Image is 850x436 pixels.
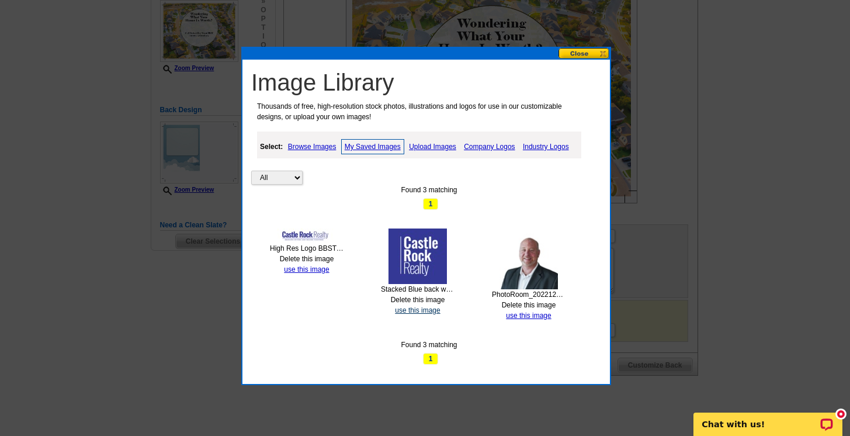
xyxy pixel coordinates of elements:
a: Company Logos [461,140,518,154]
div: Stacked Blue back white letters 1.png [381,284,455,295]
strong: Select: [260,143,283,151]
div: Found 3 matching [251,185,607,195]
a: use this image [395,306,440,314]
div: High Res Logo BBST White back blue letters.png [270,243,344,254]
a: Delete this image [280,255,334,263]
span: 1 [423,353,438,365]
iframe: LiveChat chat widget [686,399,850,436]
img: thumb-640f3bd8d7229.jpg [277,229,336,243]
div: PhotoRoom_20221220_083526.jpg [492,289,565,300]
p: Thousands of free, high-resolution stock photos, illustrations and logos for use in our customiza... [251,101,585,122]
a: My Saved Images [341,139,404,154]
div: Found 3 matching [251,340,607,350]
a: use this image [506,312,551,320]
a: use this image [284,265,329,274]
a: Browse Images [285,140,339,154]
img: thumb-640f3ba5e5f10.jpg [499,229,558,289]
a: Industry Logos [520,140,572,154]
a: Delete this image [502,301,556,309]
a: Delete this image [391,296,445,304]
img: thumb-640f3bcadad8d.jpg [388,229,447,284]
a: Upload Images [406,140,459,154]
h1: Image Library [251,68,607,96]
span: 1 [423,198,438,210]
